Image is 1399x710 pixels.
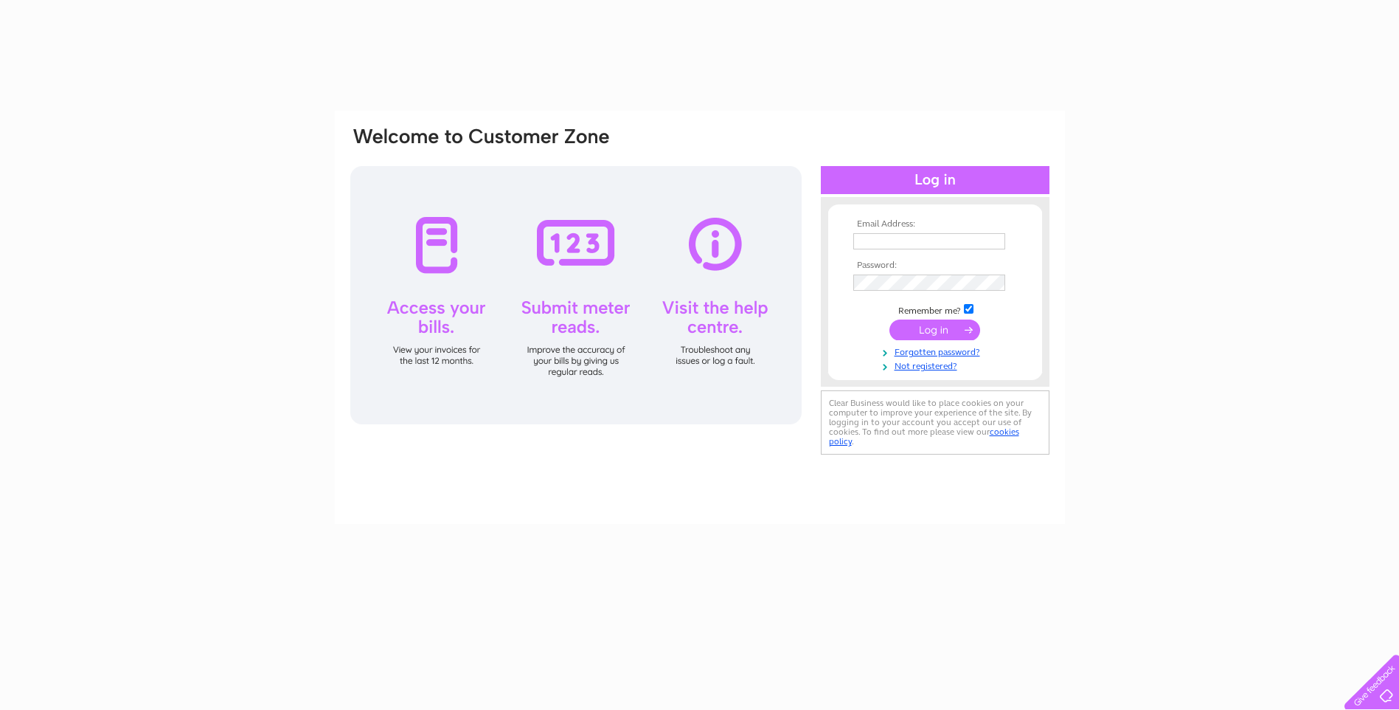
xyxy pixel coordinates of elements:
[850,302,1021,317] td: Remember me?
[850,219,1021,230] th: Email Address:
[853,358,1021,372] a: Not registered?
[853,344,1021,358] a: Forgotten password?
[821,390,1049,455] div: Clear Business would like to place cookies on your computer to improve your experience of the sit...
[889,320,980,340] input: Submit
[829,427,1019,447] a: cookies policy
[850,261,1021,271] th: Password:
